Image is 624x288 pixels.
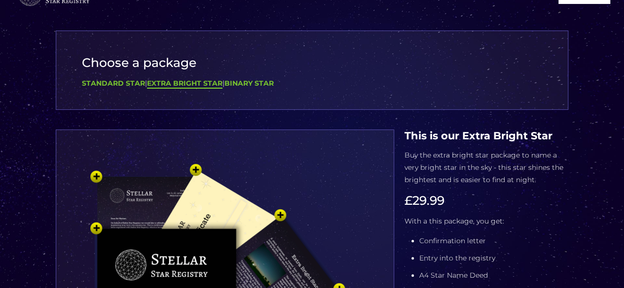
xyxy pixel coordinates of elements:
a: Extra Bright Star [147,79,222,89]
li: Entry into the registry [419,252,568,264]
p: With a this package, you get: [404,215,568,227]
h3: Choose a package [82,56,542,70]
div: | | [82,77,542,90]
h4: This is our Extra Bright Star [404,129,568,142]
span: 29.99 [412,193,444,208]
a: Standard Star [82,79,145,88]
p: Buy the extra bright star package to name a very bright star in the sky - this star shines the br... [404,149,568,186]
li: A4 Star Name Deed [419,269,568,282]
a: Binary Star [224,79,274,88]
h3: £ [404,193,568,208]
b: Extra Bright Star [147,79,222,88]
li: Confirmation letter [419,235,568,247]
